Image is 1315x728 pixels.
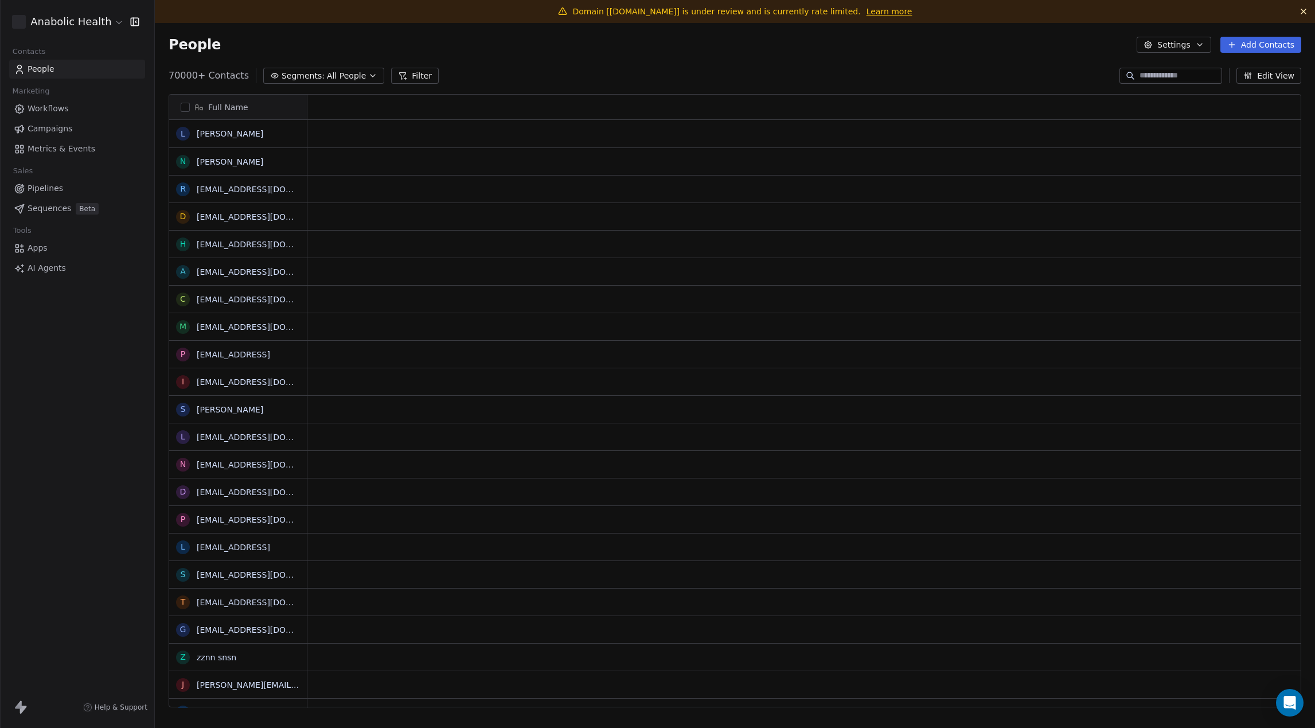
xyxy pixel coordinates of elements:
button: Add Contacts [1220,37,1301,53]
a: Metrics & Events [9,139,145,158]
span: Marketing [7,83,54,100]
div: l [181,541,185,553]
span: Help & Support [95,703,147,712]
div: a [180,266,186,278]
span: Segments: [282,70,325,82]
a: AI Agents [9,259,145,278]
a: [EMAIL_ADDRESS][DOMAIN_NAME] [197,708,337,717]
a: [EMAIL_ADDRESS][DOMAIN_NAME] [197,240,337,249]
span: Apps [28,242,48,254]
div: Open Intercom Messenger [1276,689,1304,717]
div: h [180,238,186,250]
a: [EMAIL_ADDRESS][DOMAIN_NAME] [197,625,337,634]
a: Apps [9,239,145,258]
span: AI Agents [28,262,66,274]
a: People [9,60,145,79]
div: l [181,431,185,443]
div: r [180,183,186,195]
a: [PERSON_NAME] [197,129,263,138]
button: Anabolic Health [14,12,122,32]
a: Learn more [867,6,912,17]
span: All People [327,70,366,82]
div: S [181,403,186,415]
div: s [181,569,186,581]
a: [EMAIL_ADDRESS] [197,350,270,359]
span: Metrics & Events [28,143,95,155]
a: [EMAIL_ADDRESS][DOMAIN_NAME] [197,598,337,607]
div: t [181,596,186,608]
a: Campaigns [9,119,145,138]
button: Filter [391,68,439,84]
a: [EMAIL_ADDRESS][DOMAIN_NAME] [197,295,337,304]
a: [EMAIL_ADDRESS][DOMAIN_NAME] [197,322,337,332]
div: m [180,321,186,333]
a: [EMAIL_ADDRESS][DOMAIN_NAME] [197,212,337,221]
span: People [28,63,54,75]
span: Pipelines [28,182,63,194]
button: Edit View [1236,68,1301,84]
a: [EMAIL_ADDRESS][DOMAIN_NAME] [197,185,337,194]
span: Workflows [28,103,69,115]
a: [EMAIL_ADDRESS][DOMAIN_NAME] [197,267,337,277]
a: [EMAIL_ADDRESS][DOMAIN_NAME] [197,570,337,579]
span: People [169,36,221,53]
a: Workflows [9,99,145,118]
span: Full Name [208,102,248,113]
a: [EMAIL_ADDRESS][DOMAIN_NAME] [197,377,337,387]
a: zznn snsn [197,653,236,662]
div: p [181,513,185,525]
div: n [180,458,186,470]
div: g [180,624,186,636]
div: d [180,706,186,718]
span: Anabolic Health [30,14,111,29]
div: N [180,155,186,168]
a: [PERSON_NAME] [197,157,263,166]
div: Full Name [169,95,307,119]
a: [EMAIL_ADDRESS][DOMAIN_NAME] [197,515,337,524]
span: Beta [76,203,99,215]
a: Pipelines [9,179,145,198]
span: Domain [[DOMAIN_NAME]] is under review and is currently rate limited. [573,7,861,16]
div: grid [169,120,307,708]
span: Sales [8,162,38,180]
span: 70000+ Contacts [169,69,249,83]
a: [EMAIL_ADDRESS][DOMAIN_NAME] [197,488,337,497]
a: Help & Support [83,703,147,712]
div: z [180,651,186,663]
a: [PERSON_NAME][EMAIL_ADDRESS][DOMAIN_NAME] [197,680,404,690]
div: j [182,679,184,691]
div: d [180,486,186,498]
a: [EMAIL_ADDRESS] [197,543,270,552]
div: i [182,376,184,388]
span: Contacts [7,43,50,60]
div: d [180,211,186,223]
a: [EMAIL_ADDRESS][DOMAIN_NAME] [197,460,337,469]
span: Sequences [28,203,71,215]
span: Campaigns [28,123,72,135]
span: Tools [8,222,36,239]
a: [PERSON_NAME] [197,405,263,414]
a: [EMAIL_ADDRESS][DOMAIN_NAME] [197,433,337,442]
div: L [181,128,185,140]
div: c [180,293,186,305]
a: SequencesBeta [9,199,145,218]
div: p [181,348,185,360]
button: Settings [1137,37,1211,53]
